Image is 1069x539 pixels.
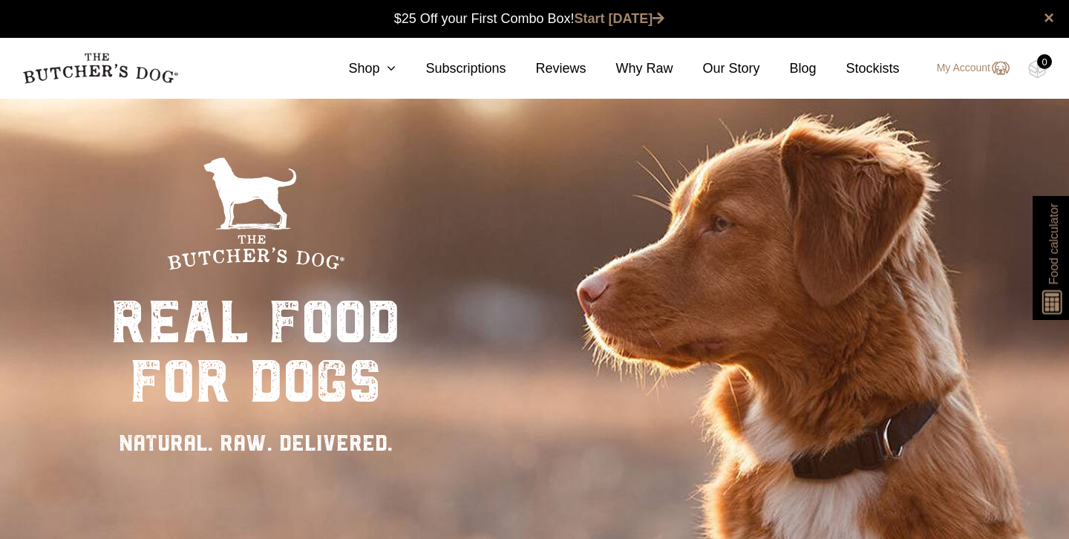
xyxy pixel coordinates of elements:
[111,426,400,460] div: NATURAL. RAW. DELIVERED.
[760,59,817,79] a: Blog
[318,59,396,79] a: Shop
[506,59,586,79] a: Reviews
[1045,203,1062,284] span: Food calculator
[586,59,673,79] a: Why Raw
[1037,54,1052,69] div: 0
[575,11,665,26] a: Start [DATE]
[673,59,760,79] a: Our Story
[817,59,900,79] a: Stockists
[1044,9,1054,27] a: close
[922,59,1010,77] a: My Account
[396,59,506,79] a: Subscriptions
[1028,59,1047,79] img: TBD_Cart-Empty.png
[111,293,400,411] div: real food for dogs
